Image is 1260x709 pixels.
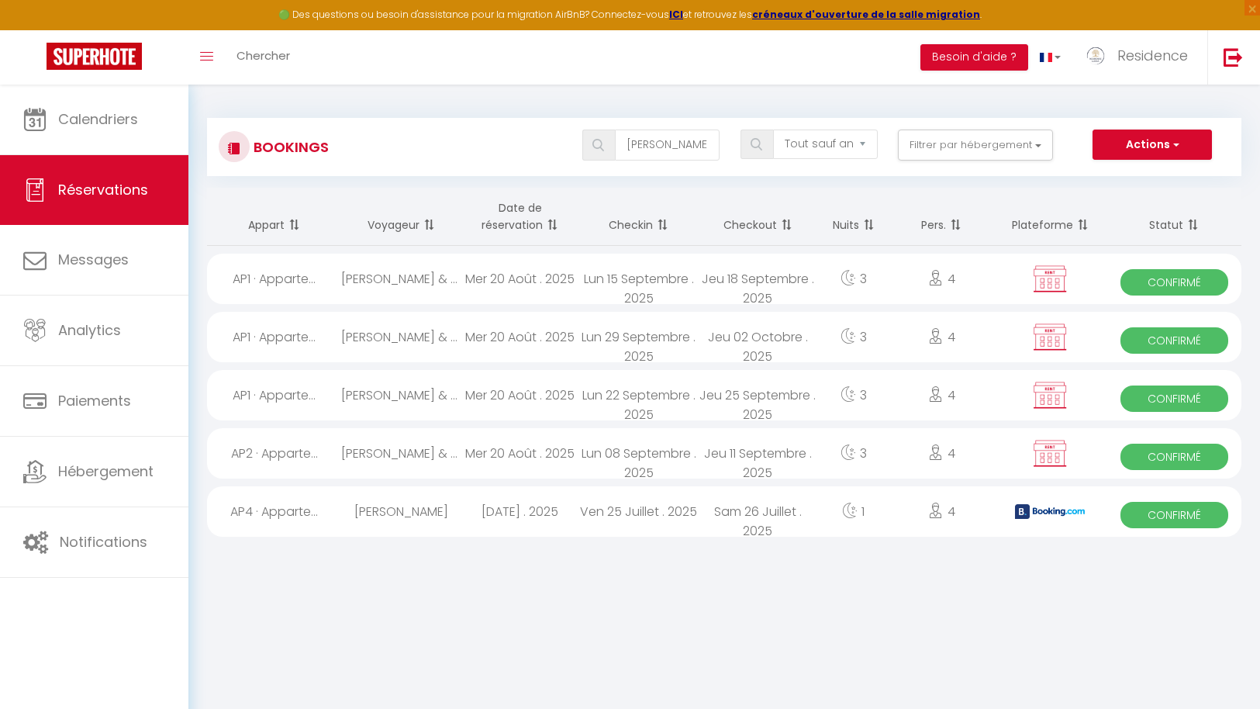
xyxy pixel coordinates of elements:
[58,109,138,129] span: Calendriers
[250,130,329,164] h3: Bookings
[1224,47,1243,67] img: logout
[752,8,980,21] a: créneaux d'ouverture de la salle migration
[461,188,579,246] th: Sort by booking date
[699,188,817,246] th: Sort by checkout
[58,250,129,269] span: Messages
[1107,188,1241,246] th: Sort by status
[58,320,121,340] span: Analytics
[817,188,889,246] th: Sort by nights
[579,188,698,246] th: Sort by checkin
[920,44,1028,71] button: Besoin d'aide ?
[60,532,147,552] span: Notifications
[58,391,131,410] span: Paiements
[615,130,720,161] input: Chercher
[898,130,1053,161] button: Filtrer par hébergement
[341,188,460,246] th: Sort by guest
[207,188,341,246] th: Sort by rentals
[58,462,154,481] span: Hébergement
[1093,130,1212,161] button: Actions
[47,43,142,70] img: Super Booking
[1084,44,1107,67] img: ...
[669,8,683,21] a: ICI
[236,47,290,64] span: Chercher
[1117,46,1188,65] span: Residence
[58,180,148,199] span: Réservations
[993,188,1107,246] th: Sort by channel
[225,30,302,85] a: Chercher
[1072,30,1207,85] a: ... Residence
[889,188,992,246] th: Sort by people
